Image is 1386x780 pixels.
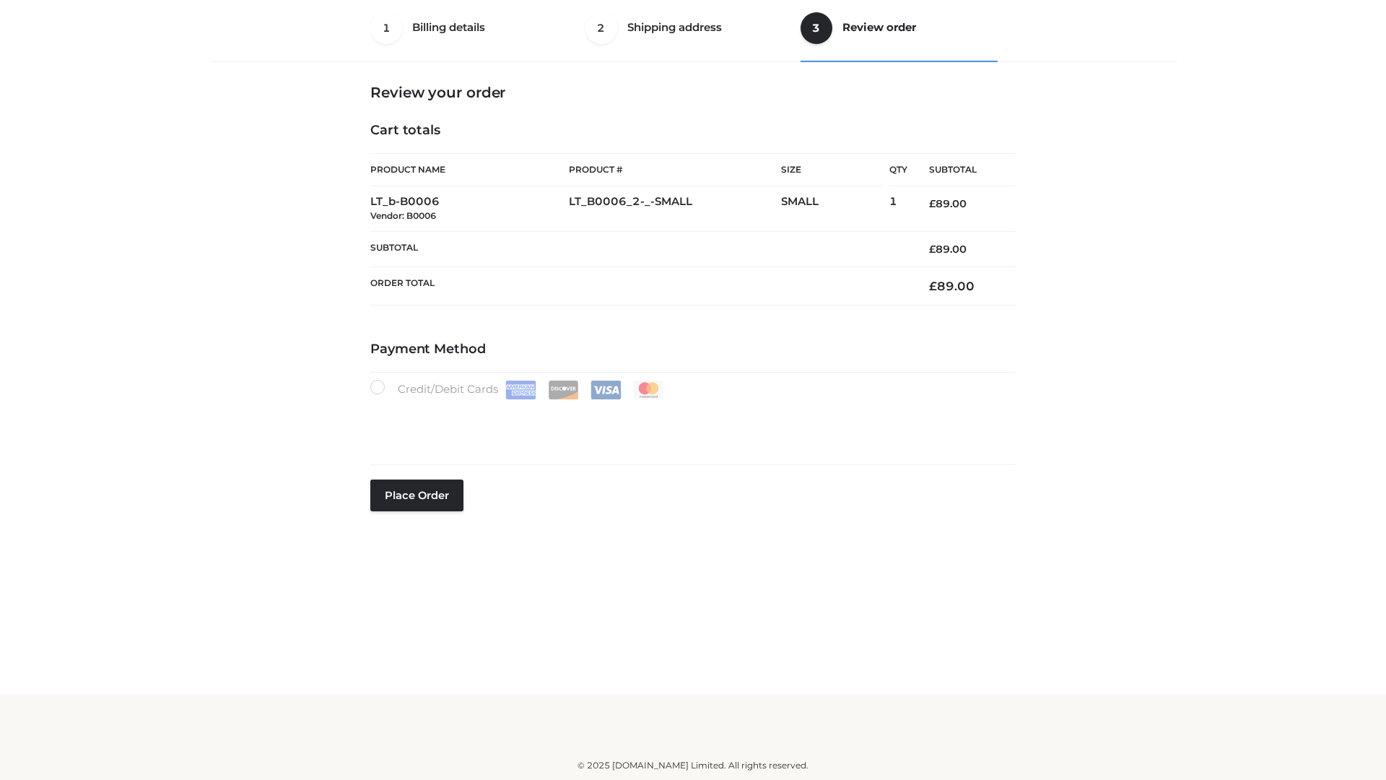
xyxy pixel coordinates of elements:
span: £ [929,197,936,210]
img: Visa [590,381,622,399]
img: Discover [548,381,579,399]
span: £ [929,279,937,293]
img: Mastercard [633,381,664,399]
th: Product # [569,153,781,186]
h3: Review your order [370,84,1016,101]
th: Order Total [370,267,907,305]
bdi: 89.00 [929,243,967,256]
th: Product Name [370,153,569,186]
label: Credit/Debit Cards [370,380,666,399]
td: LT_b-B0006 [370,186,569,232]
th: Subtotal [370,231,907,266]
img: Amex [505,381,536,399]
h4: Cart totals [370,123,1016,139]
button: Place order [370,480,463,511]
th: Size [781,154,882,186]
bdi: 89.00 [929,279,975,293]
div: © 2025 [DOMAIN_NAME] Limited. All rights reserved. [214,758,1172,773]
iframe: Secure payment input frame [367,396,1013,449]
span: £ [929,243,936,256]
bdi: 89.00 [929,197,967,210]
th: Qty [889,153,907,186]
td: SMALL [781,186,889,232]
th: Subtotal [907,154,1016,186]
h4: Payment Method [370,342,1016,357]
td: LT_B0006_2-_-SMALL [569,186,781,232]
td: 1 [889,186,907,232]
small: Vendor: B0006 [370,210,436,221]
